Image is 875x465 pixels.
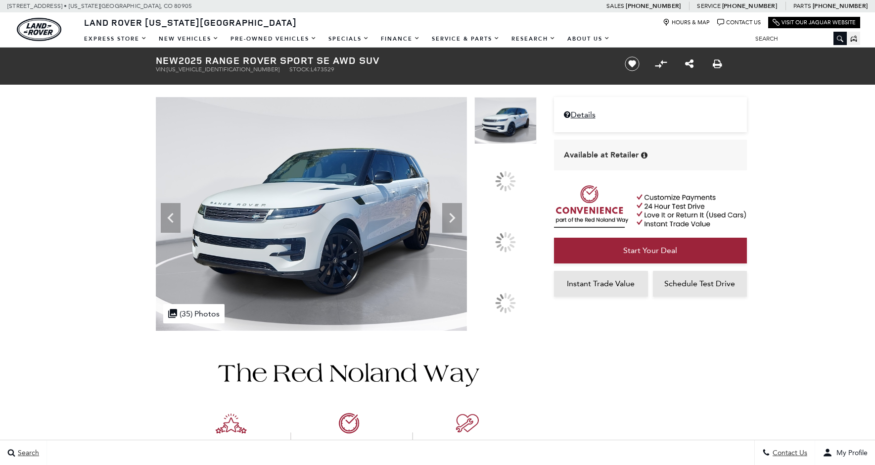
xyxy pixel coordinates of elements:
[156,66,167,73] span: VIN:
[685,58,693,70] a: Share this New 2025 Range Rover Sport SE AWD SUV
[770,449,807,457] span: Contact Us
[815,440,875,465] button: user-profile-menu
[793,2,811,9] span: Parts
[375,30,426,48] a: Finance
[832,449,868,457] span: My Profile
[641,152,647,159] div: Vehicle is in stock and ready for immediate delivery. Due to demand, availability is subject to c...
[554,271,648,297] a: Instant Trade Value
[322,30,375,48] a: Specials
[564,110,737,119] a: Details
[773,19,856,26] a: Visit Our Jaguar Website
[653,56,668,71] button: Compare vehicle
[225,30,322,48] a: Pre-Owned Vehicles
[813,2,868,10] a: [PHONE_NUMBER]
[653,271,747,297] a: Schedule Test Drive
[426,30,506,48] a: Service & Parts
[156,53,179,67] strong: New
[506,30,561,48] a: Research
[664,279,735,288] span: Schedule Test Drive
[623,246,677,255] span: Start Your Deal
[474,97,537,144] img: New 2025 Fuji White Land Rover SE image 1
[84,16,297,28] span: Land Rover [US_STATE][GEOGRAPHIC_DATA]
[564,150,639,160] span: Available at Retailer
[7,2,192,9] a: [STREET_ADDRESS] • [US_STATE][GEOGRAPHIC_DATA], CO 80905
[626,2,681,10] a: [PHONE_NUMBER]
[713,58,722,70] a: Print this New 2025 Range Rover Sport SE AWD SUV
[722,2,777,10] a: [PHONE_NUMBER]
[153,30,225,48] a: New Vehicles
[163,304,225,323] div: (35) Photos
[78,30,153,48] a: EXPRESS STORE
[17,18,61,41] img: Land Rover
[606,2,624,9] span: Sales
[561,30,616,48] a: About Us
[78,30,616,48] nav: Main Navigation
[156,97,467,331] img: New 2025 Fuji White Land Rover SE image 1
[15,449,39,457] span: Search
[663,19,710,26] a: Hours & Map
[621,56,643,72] button: Save vehicle
[717,19,761,26] a: Contact Us
[748,33,847,45] input: Search
[78,16,303,28] a: Land Rover [US_STATE][GEOGRAPHIC_DATA]
[697,2,720,9] span: Service
[554,238,747,263] a: Start Your Deal
[311,66,334,73] span: L473529
[156,55,608,66] h1: 2025 Range Rover Sport SE AWD SUV
[17,18,61,41] a: land-rover
[167,66,279,73] span: [US_VEHICLE_IDENTIFICATION_NUMBER]
[554,302,747,458] iframe: YouTube video player
[289,66,311,73] span: Stock:
[567,279,635,288] span: Instant Trade Value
